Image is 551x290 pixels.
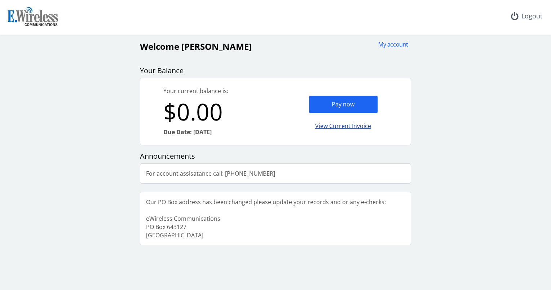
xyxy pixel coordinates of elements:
span: Your Balance [140,66,184,75]
span: [PERSON_NAME] [181,40,252,52]
div: Due Date: [DATE] [163,128,275,136]
span: Welcome [140,40,179,52]
span: Announcements [140,151,195,161]
div: Our PO Box address has been changed please update your records and or any e-checks: eWireless Com... [140,192,392,245]
div: Pay now [309,96,378,113]
div: $0.00 [163,95,275,128]
div: My account [374,40,408,49]
div: Your current balance is: [163,87,275,95]
div: View Current Invoice [309,118,378,135]
div: For account assisatance call: [PHONE_NUMBER] [140,164,281,184]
